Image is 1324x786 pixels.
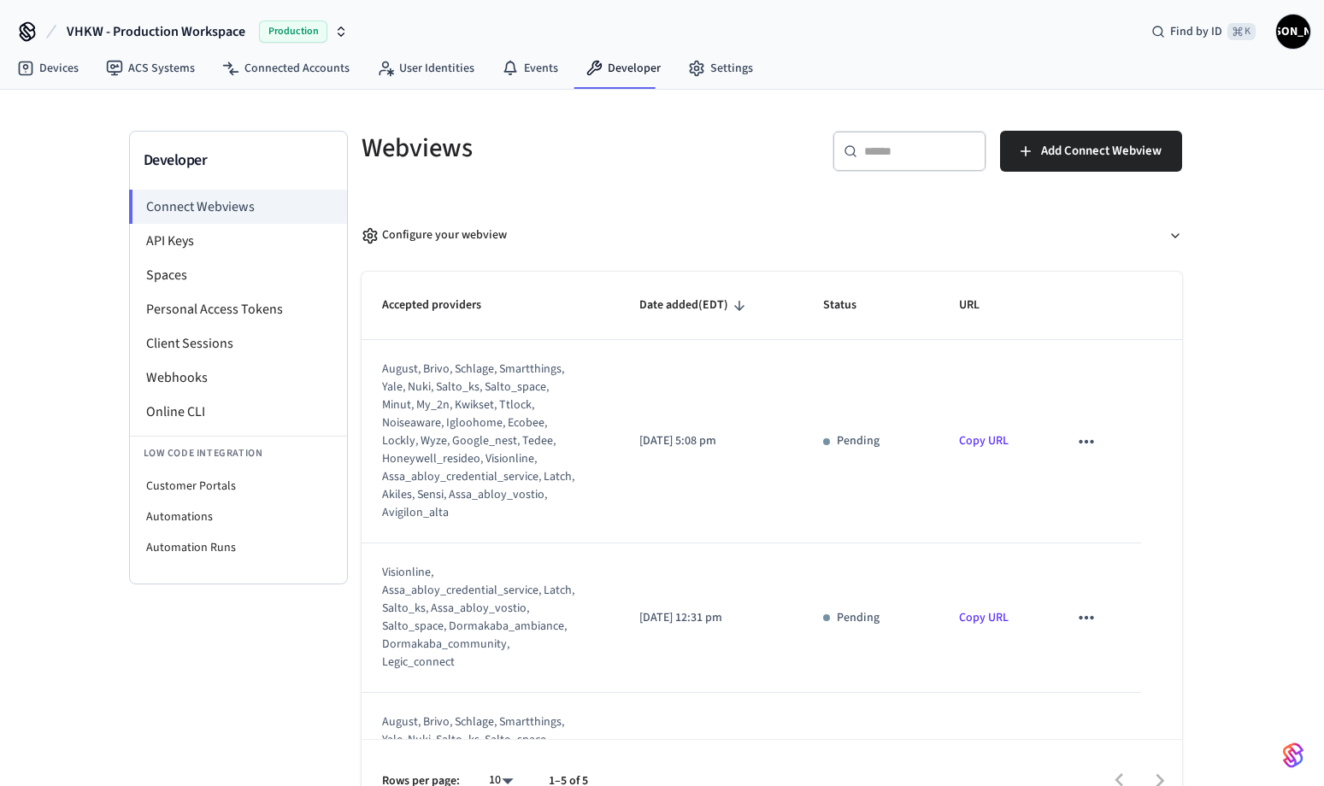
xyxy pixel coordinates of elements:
[1283,742,1303,769] img: SeamLogoGradient.69752ec5.svg
[1170,23,1222,40] span: Find by ID
[1276,15,1310,49] button: [PERSON_NAME]
[3,53,92,84] a: Devices
[639,609,782,627] p: [DATE] 12:31 pm
[130,292,347,326] li: Personal Access Tokens
[209,53,363,84] a: Connected Accounts
[362,226,507,244] div: Configure your webview
[959,292,1002,319] span: URL
[363,53,488,84] a: User Identities
[130,326,347,361] li: Client Sessions
[362,131,762,166] h5: Webviews
[130,532,347,563] li: Automation Runs
[362,213,1182,258] button: Configure your webview
[130,436,347,471] li: Low Code Integration
[488,53,572,84] a: Events
[1041,140,1162,162] span: Add Connect Webview
[144,149,333,173] h3: Developer
[572,53,674,84] a: Developer
[1000,131,1182,172] button: Add Connect Webview
[130,361,347,395] li: Webhooks
[1227,23,1256,40] span: ⌘ K
[837,609,880,627] p: Pending
[382,292,503,319] span: Accepted providers
[92,53,209,84] a: ACS Systems
[639,292,750,319] span: Date added(EDT)
[130,224,347,258] li: API Keys
[130,502,347,532] li: Automations
[130,395,347,429] li: Online CLI
[129,190,347,224] li: Connect Webviews
[130,258,347,292] li: Spaces
[382,361,578,522] div: august, brivo, schlage, smartthings, yale, nuki, salto_ks, salto_space, minut, my_2n, kwikset, tt...
[1278,16,1309,47] span: [PERSON_NAME]
[130,471,347,502] li: Customer Portals
[959,609,1009,626] a: Copy URL
[837,432,880,450] p: Pending
[382,564,578,672] div: visionline, assa_abloy_credential_service, latch, salto_ks, assa_abloy_vostio, salto_space, dorma...
[674,53,767,84] a: Settings
[259,21,327,43] span: Production
[823,292,879,319] span: Status
[67,21,245,42] span: VHKW - Production Workspace
[959,432,1009,449] a: Copy URL
[1138,16,1269,47] div: Find by ID⌘ K
[639,432,782,450] p: [DATE] 5:08 pm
